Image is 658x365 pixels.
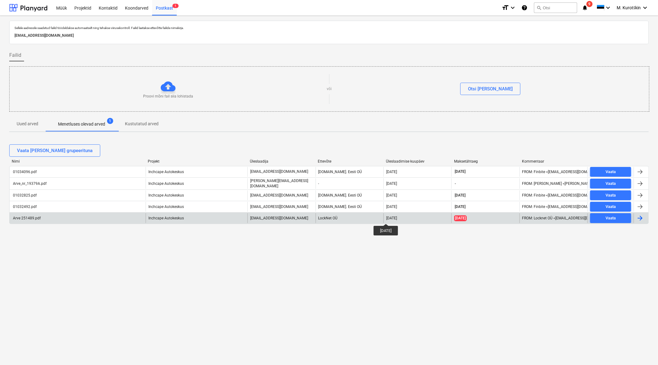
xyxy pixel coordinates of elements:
[316,178,383,189] div: -
[12,193,37,197] div: 01032825.pdf
[327,86,332,92] p: või
[148,193,184,197] span: Inchcape Autokeskus
[617,5,641,10] span: M. Kurotškin
[454,159,517,164] div: Maksetähtaeg
[12,205,37,209] div: 01032492.pdf
[316,167,383,177] div: [DOMAIN_NAME]. Eesti OÜ
[386,159,449,164] div: Üleslaadimise kuupäev
[17,147,93,155] div: Vaata [PERSON_NAME] grupeerituna
[454,193,466,198] span: [DATE]
[590,179,631,189] button: Vaata
[468,85,513,93] div: Otsi [PERSON_NAME]
[502,4,509,11] i: format_size
[250,178,313,189] p: [PERSON_NAME][EMAIL_ADDRESS][DOMAIN_NAME]
[250,169,308,174] p: [EMAIL_ADDRESS][DOMAIN_NAME]
[250,159,313,164] div: Üleslaadija
[590,202,631,212] button: Vaata
[386,205,397,209] div: [DATE]
[12,181,47,186] div: Arve_nr_19379A.pdf
[12,159,143,164] div: Nimi
[316,190,383,200] div: [DOMAIN_NAME]. Eesti OÜ
[386,193,397,197] div: [DATE]
[318,159,381,164] div: Ettevõte
[125,121,159,127] p: Kustutatud arved
[522,4,528,11] i: Abikeskus
[509,4,517,11] i: keyboard_arrow_down
[641,4,649,11] i: keyboard_arrow_down
[522,159,585,164] div: Kommentaar
[250,193,308,198] p: [EMAIL_ADDRESS][DOMAIN_NAME]
[14,32,644,39] p: [EMAIL_ADDRESS][DOMAIN_NAME]
[143,94,193,99] p: Proovi mõni fail siia lohistada
[148,159,245,164] div: Projekt
[107,118,113,124] span: 1
[534,2,577,13] button: Otsi
[606,168,616,176] div: Vaata
[590,190,631,200] button: Vaata
[386,181,397,186] div: [DATE]
[148,181,184,186] span: Inchcape Autokeskus
[605,4,612,11] i: keyboard_arrow_down
[250,216,308,221] p: [EMAIL_ADDRESS][DOMAIN_NAME]
[12,170,37,174] div: 01034096.pdf
[606,215,616,222] div: Vaata
[386,170,397,174] div: [DATE]
[606,180,616,187] div: Vaata
[316,202,383,212] div: [DOMAIN_NAME]. Eesti OÜ
[606,192,616,199] div: Vaata
[582,4,588,11] i: notifications
[172,4,179,8] span: 1
[14,26,644,30] p: Sellele aadressile saadetud failid töödeldakse automaatselt ning tehakse viirusekontroll. Failid ...
[148,170,184,174] span: Inchcape Autokeskus
[9,144,100,157] button: Vaata [PERSON_NAME] grupeerituna
[58,121,105,127] p: Menetluses olevad arved
[454,215,467,221] span: [DATE]
[386,216,397,220] div: [DATE]
[250,204,308,209] p: [EMAIL_ADDRESS][DOMAIN_NAME]
[454,204,466,209] span: [DATE]
[460,83,520,95] button: Otsi [PERSON_NAME]
[537,5,542,10] span: search
[316,213,383,223] div: LockNet OÜ
[590,167,631,177] button: Vaata
[9,66,649,112] div: Proovi mõni fail siia lohistadavõiOtsi [PERSON_NAME]
[606,203,616,210] div: Vaata
[454,169,466,174] span: [DATE]
[148,216,184,220] span: Inchcape Autokeskus
[12,216,41,220] div: Arve 251489.pdf
[586,1,593,7] span: 9
[590,213,631,223] button: Vaata
[454,181,457,186] span: -
[17,121,38,127] p: Uued arved
[9,52,21,59] span: Failid
[148,205,184,209] span: Inchcape Autokeskus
